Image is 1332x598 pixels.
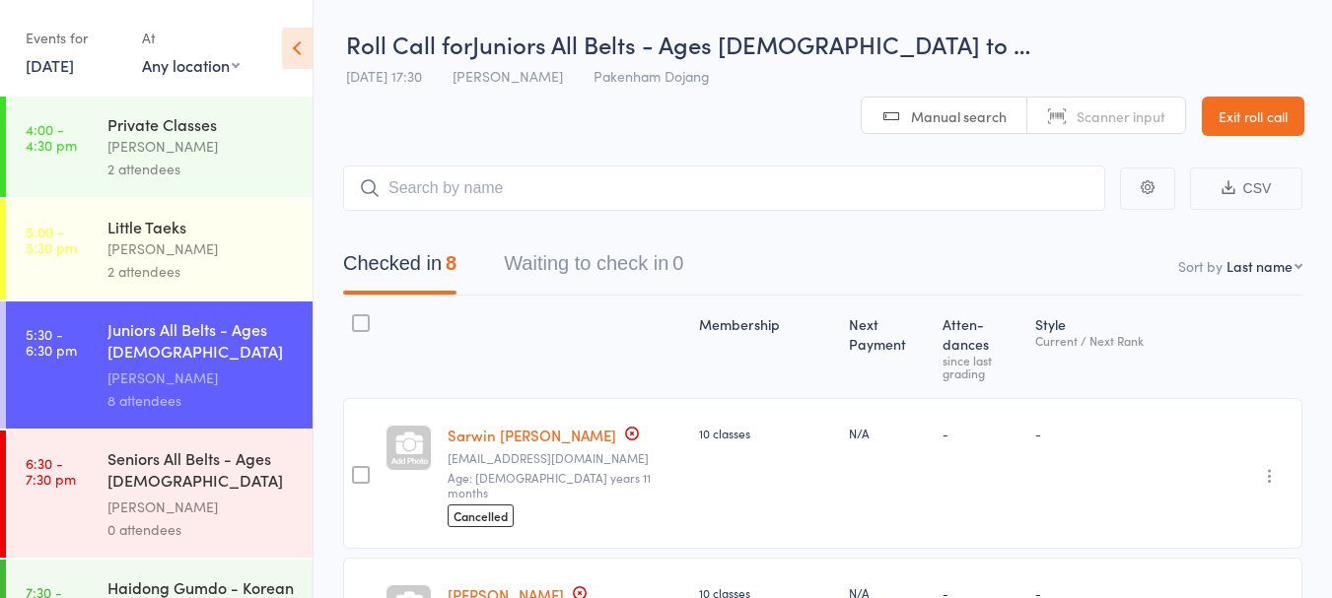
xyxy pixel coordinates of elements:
[1077,106,1165,126] span: Scanner input
[1190,167,1302,210] button: CSV
[1027,304,1152,389] div: Style
[107,135,296,158] div: [PERSON_NAME]
[1202,97,1304,136] a: Exit roll call
[672,252,683,274] div: 0
[26,54,74,76] a: [DATE]
[446,252,456,274] div: 8
[691,304,841,389] div: Membership
[142,54,240,76] div: Any location
[346,66,422,86] span: [DATE] 17:30
[448,425,616,445] a: Sarwin [PERSON_NAME]
[107,447,296,496] div: Seniors All Belts - Ages [DEMOGRAPHIC_DATA] and up
[142,22,240,54] div: At
[841,304,935,389] div: Next Payment
[911,106,1007,126] span: Manual search
[699,425,833,441] div: 10 classes
[107,216,296,237] div: Little Taeks
[1178,256,1223,276] label: Sort by
[107,496,296,518] div: [PERSON_NAME]
[849,425,927,441] div: N/A
[107,389,296,412] div: 8 attendees
[107,158,296,180] div: 2 attendees
[107,237,296,260] div: [PERSON_NAME]
[346,28,472,60] span: Roll Call for
[448,504,514,527] span: Cancelled
[6,431,313,558] a: 6:30 -7:30 pmSeniors All Belts - Ages [DEMOGRAPHIC_DATA] and up[PERSON_NAME]0 attendees
[343,242,456,295] button: Checked in8
[1035,425,1144,441] div: -
[1227,256,1293,276] div: Last name
[26,22,122,54] div: Events for
[6,97,313,197] a: 4:00 -4:30 pmPrivate Classes[PERSON_NAME]2 attendees
[107,113,296,135] div: Private Classes
[26,455,76,487] time: 6:30 - 7:30 pm
[943,425,1019,441] div: -
[6,199,313,299] a: 5:00 -5:30 pmLittle Taeks[PERSON_NAME]2 attendees
[453,66,563,86] span: [PERSON_NAME]
[26,224,77,255] time: 5:00 - 5:30 pm
[448,469,651,499] span: Age: [DEMOGRAPHIC_DATA] years 11 months
[26,121,77,153] time: 4:00 - 4:30 pm
[6,301,313,429] a: 5:30 -6:30 pmJuniors All Belts - Ages [DEMOGRAPHIC_DATA] yrs[PERSON_NAME]8 attendees
[1035,334,1144,347] div: Current / Next Rank
[472,28,1030,60] span: Juniors All Belts - Ages [DEMOGRAPHIC_DATA] to …
[448,451,683,465] small: dhakalsusov@gmail.com
[935,304,1027,389] div: Atten­dances
[107,260,296,283] div: 2 attendees
[107,366,296,389] div: [PERSON_NAME]
[504,242,683,295] button: Waiting to check in0
[943,354,1019,379] div: since last grading
[343,166,1105,211] input: Search by name
[107,518,296,541] div: 0 attendees
[594,66,710,86] span: Pakenham Dojang
[107,318,296,366] div: Juniors All Belts - Ages [DEMOGRAPHIC_DATA] yrs
[26,326,77,358] time: 5:30 - 6:30 pm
